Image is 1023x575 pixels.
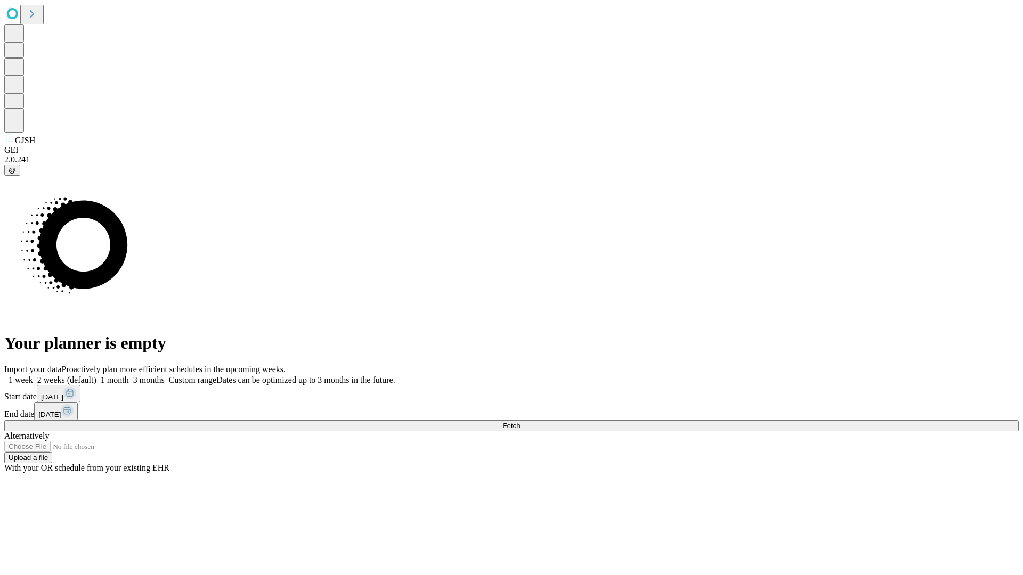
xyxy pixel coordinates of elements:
button: [DATE] [34,402,78,420]
div: GEI [4,145,1019,155]
span: [DATE] [41,393,63,401]
button: Upload a file [4,452,52,463]
span: [DATE] [38,410,61,418]
span: With your OR schedule from your existing EHR [4,463,169,472]
span: Alternatively [4,431,49,440]
div: End date [4,402,1019,420]
span: Custom range [169,375,216,384]
span: 1 week [9,375,33,384]
span: @ [9,166,16,174]
button: Fetch [4,420,1019,431]
span: Fetch [502,422,520,430]
span: 1 month [101,375,129,384]
span: GJSH [15,136,35,145]
span: Import your data [4,365,62,374]
h1: Your planner is empty [4,333,1019,353]
span: Dates can be optimized up to 3 months in the future. [216,375,395,384]
button: @ [4,165,20,176]
div: 2.0.241 [4,155,1019,165]
button: [DATE] [37,385,80,402]
span: 2 weeks (default) [37,375,96,384]
span: 3 months [133,375,165,384]
span: Proactively plan more efficient schedules in the upcoming weeks. [62,365,286,374]
div: Start date [4,385,1019,402]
